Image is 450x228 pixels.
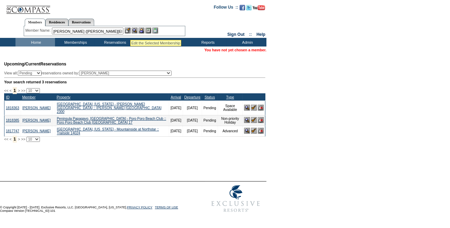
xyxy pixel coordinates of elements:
[4,80,265,84] div: Your search returned 3 reservations
[258,105,264,111] img: Cancel Reservation
[9,89,11,93] span: <
[6,106,19,110] a: 1818363
[227,38,266,46] td: Admin
[253,5,265,10] img: Subscribe to our YouTube Channel
[249,32,252,37] span: ::
[184,95,200,99] a: Departure
[169,101,183,115] td: [DATE]
[134,38,187,46] td: Vacation Collection
[131,41,180,45] div: Edit the Selected Membership
[22,106,51,110] a: [PERSON_NAME]
[205,48,266,52] span: You have not yet chosen a member.
[251,117,257,123] img: Confirm Reservation
[152,28,158,33] img: b_calculator.gif
[240,7,245,11] a: Become our fan on Facebook
[169,126,183,136] td: [DATE]
[57,102,161,114] a: [GEOGRAPHIC_DATA], [US_STATE] - [PERSON_NAME][GEOGRAPHIC_DATA] :: [PERSON_NAME] [GEOGRAPHIC_DATA]...
[251,128,257,134] img: Confirm Reservation
[183,115,202,126] td: [DATE]
[4,71,175,76] div: View all: reservations owned by:
[139,28,144,33] img: Impersonate
[218,101,243,115] td: Space Available
[9,137,11,141] span: <
[155,206,178,209] a: TERMS OF USE
[57,117,166,124] a: Peninsula Papagayo, [GEOGRAPHIC_DATA] - Poro Poro Beach Club :: Poro Poro Beach Club [GEOGRAPHIC_...
[18,89,20,93] span: >
[57,95,70,99] a: Property
[18,137,20,141] span: >
[227,32,244,37] a: Sign Out
[25,28,52,33] div: Member Name:
[214,4,238,12] td: Follow Us ::
[55,38,95,46] td: Memberships
[21,89,25,93] span: >>
[22,118,51,122] a: [PERSON_NAME]
[187,38,227,46] td: Reports
[169,115,183,126] td: [DATE]
[244,105,250,111] img: View Reservation
[68,19,94,26] a: Reservations
[183,126,202,136] td: [DATE]
[13,136,17,143] span: 1
[256,32,265,37] a: Help
[251,105,257,111] img: Confirm Reservation
[15,38,55,46] td: Home
[202,126,218,136] td: Pending
[25,19,46,26] a: Members
[6,118,19,122] a: 1818385
[244,128,250,134] img: View Reservation
[4,62,40,66] span: Upcoming/Current
[218,115,243,126] td: Non-priority Holiday
[21,137,25,141] span: >>
[132,28,138,33] img: View
[4,89,8,93] span: <<
[205,182,266,216] img: Exclusive Resorts
[183,101,202,115] td: [DATE]
[258,117,264,123] img: Cancel Reservation
[258,128,264,134] img: Cancel Reservation
[171,95,181,99] a: Arrival
[253,7,265,11] a: Subscribe to our YouTube Channel
[205,95,215,99] a: Status
[4,137,8,141] span: <<
[244,117,250,123] img: View Reservation
[45,19,68,26] a: Residences
[246,7,252,11] a: Follow us on Twitter
[202,115,218,126] td: Pending
[13,87,17,94] span: 1
[127,206,152,209] a: PRIVACY POLICY
[145,28,151,33] img: Reservations
[95,38,134,46] td: Reservations
[4,62,66,66] span: Reservations
[22,95,35,99] a: Member
[240,5,245,10] img: Become our fan on Facebook
[125,28,131,33] img: b_edit.gif
[202,101,218,115] td: Pending
[57,127,159,135] a: [GEOGRAPHIC_DATA], [US_STATE] - Mountainside at Northstar :: Trailside 14024
[6,95,10,99] a: ID
[6,129,19,133] a: 1817747
[218,126,243,136] td: Advanced
[22,129,51,133] a: [PERSON_NAME]
[246,5,252,10] img: Follow us on Twitter
[226,95,234,99] a: Type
